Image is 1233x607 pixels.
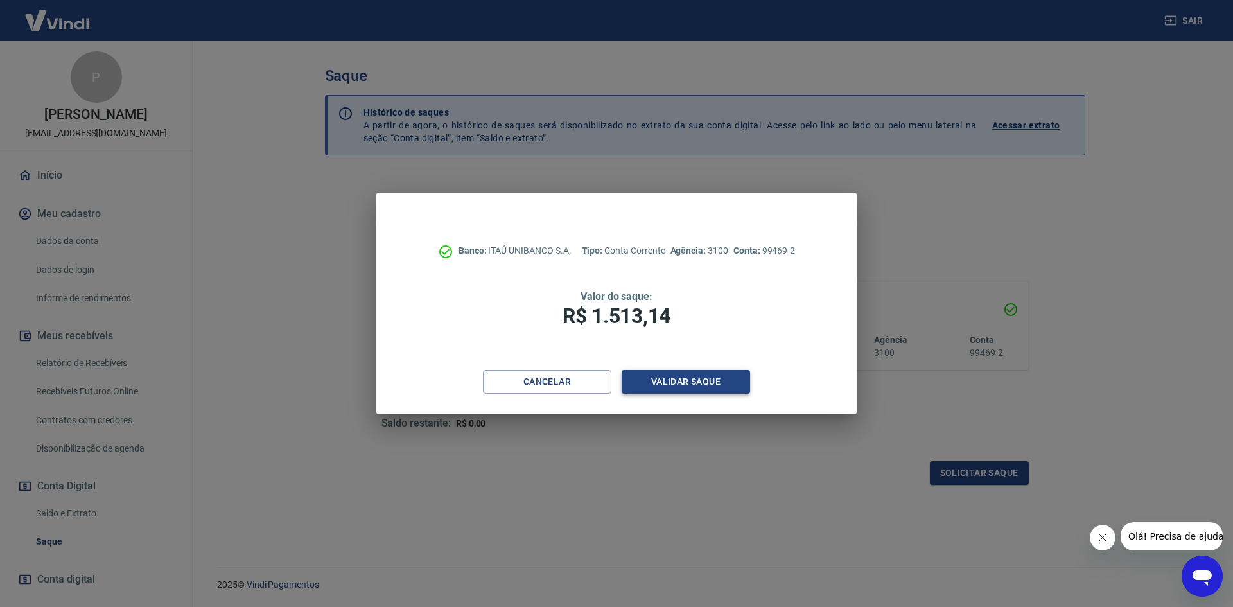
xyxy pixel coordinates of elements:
[582,245,605,256] span: Tipo:
[581,290,652,303] span: Valor do saque:
[459,244,572,258] p: ITAÚ UNIBANCO S.A.
[670,244,728,258] p: 3100
[459,245,489,256] span: Banco:
[483,370,611,394] button: Cancelar
[8,9,108,19] span: Olá! Precisa de ajuda?
[582,244,665,258] p: Conta Corrente
[1090,525,1115,550] iframe: Fechar mensagem
[622,370,750,394] button: Validar saque
[670,245,708,256] span: Agência:
[733,244,795,258] p: 99469-2
[1182,556,1223,597] iframe: Botão para abrir a janela de mensagens
[1121,522,1223,550] iframe: Mensagem da empresa
[733,245,762,256] span: Conta:
[563,304,670,328] span: R$ 1.513,14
